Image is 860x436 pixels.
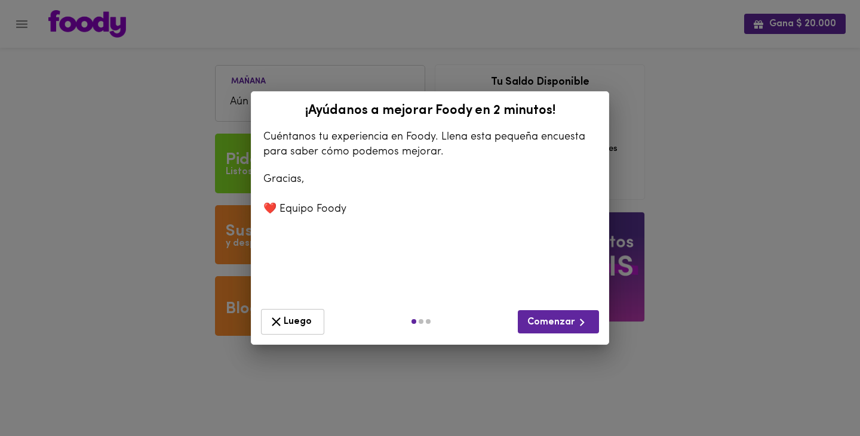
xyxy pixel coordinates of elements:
span: Comenzar [527,315,589,330]
button: Comenzar [518,310,599,333]
iframe: Messagebird Livechat Widget [791,367,848,424]
p: Cuéntanos tu experiencia en Foody. Llena esta pequeña encuesta para saber cómo podemos mejorar. [263,130,597,160]
button: Luego [261,309,324,335]
h2: ¡Ayúdanos a mejorar Foody en 2 minutos! [257,104,603,118]
p: Gracias, ❤️ Equipo Foody [263,172,597,218]
span: Luego [269,314,317,329]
